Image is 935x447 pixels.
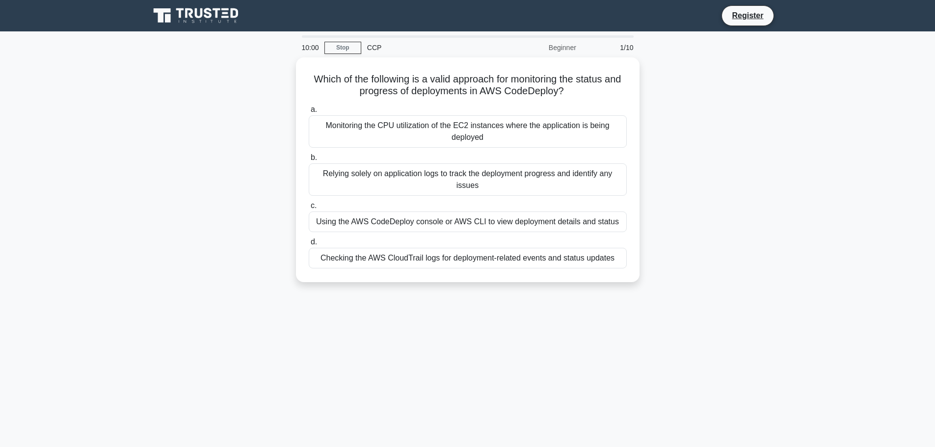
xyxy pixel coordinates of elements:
[309,163,627,196] div: Relying solely on application logs to track the deployment progress and identify any issues
[726,9,769,22] a: Register
[308,73,628,98] h5: Which of the following is a valid approach for monitoring the status and progress of deployments ...
[311,105,317,113] span: a.
[296,38,324,57] div: 10:00
[309,248,627,268] div: Checking the AWS CloudTrail logs for deployment-related events and status updates
[311,237,317,246] span: d.
[361,38,496,57] div: CCP
[309,211,627,232] div: Using the AWS CodeDeploy console or AWS CLI to view deployment details and status
[496,38,582,57] div: Beginner
[582,38,640,57] div: 1/10
[309,115,627,148] div: Monitoring the CPU utilization of the EC2 instances where the application is being deployed
[311,153,317,161] span: b.
[311,201,317,210] span: c.
[324,42,361,54] a: Stop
